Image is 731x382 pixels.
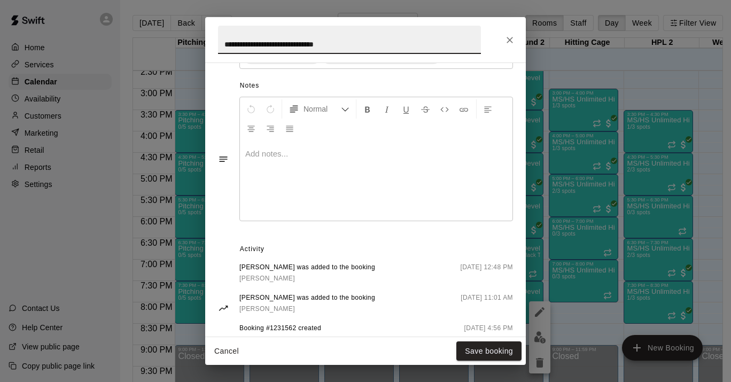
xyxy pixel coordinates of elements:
[261,119,279,138] button: Right Align
[239,305,295,313] span: [PERSON_NAME]
[239,273,375,284] a: [PERSON_NAME]
[239,323,321,334] span: Booking #1231562 created
[239,275,295,282] span: [PERSON_NAME]
[218,154,229,165] svg: Notes
[261,99,279,119] button: Redo
[240,241,513,258] span: Activity
[378,99,396,119] button: Format Italics
[240,77,513,95] span: Notes
[479,99,497,119] button: Left Align
[416,99,434,119] button: Format Strikethrough
[239,262,375,273] span: [PERSON_NAME] was added to the booking
[461,293,513,315] span: [DATE] 11:01 AM
[242,99,260,119] button: Undo
[281,119,299,138] button: Justify Align
[209,341,244,361] button: Cancel
[242,119,260,138] button: Center Align
[456,341,522,361] button: Save booking
[397,99,415,119] button: Format Underline
[359,99,377,119] button: Format Bold
[239,293,375,303] span: [PERSON_NAME] was added to the booking
[284,99,354,119] button: Formatting Options
[218,303,229,314] svg: Activity
[464,323,513,345] span: [DATE] 4:56 PM
[461,262,513,284] span: [DATE] 12:48 PM
[239,336,295,343] span: [PERSON_NAME]
[239,303,375,315] a: [PERSON_NAME]
[436,99,454,119] button: Insert Code
[304,104,341,114] span: Normal
[239,334,321,345] a: [PERSON_NAME]
[455,99,473,119] button: Insert Link
[500,30,519,50] button: Close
